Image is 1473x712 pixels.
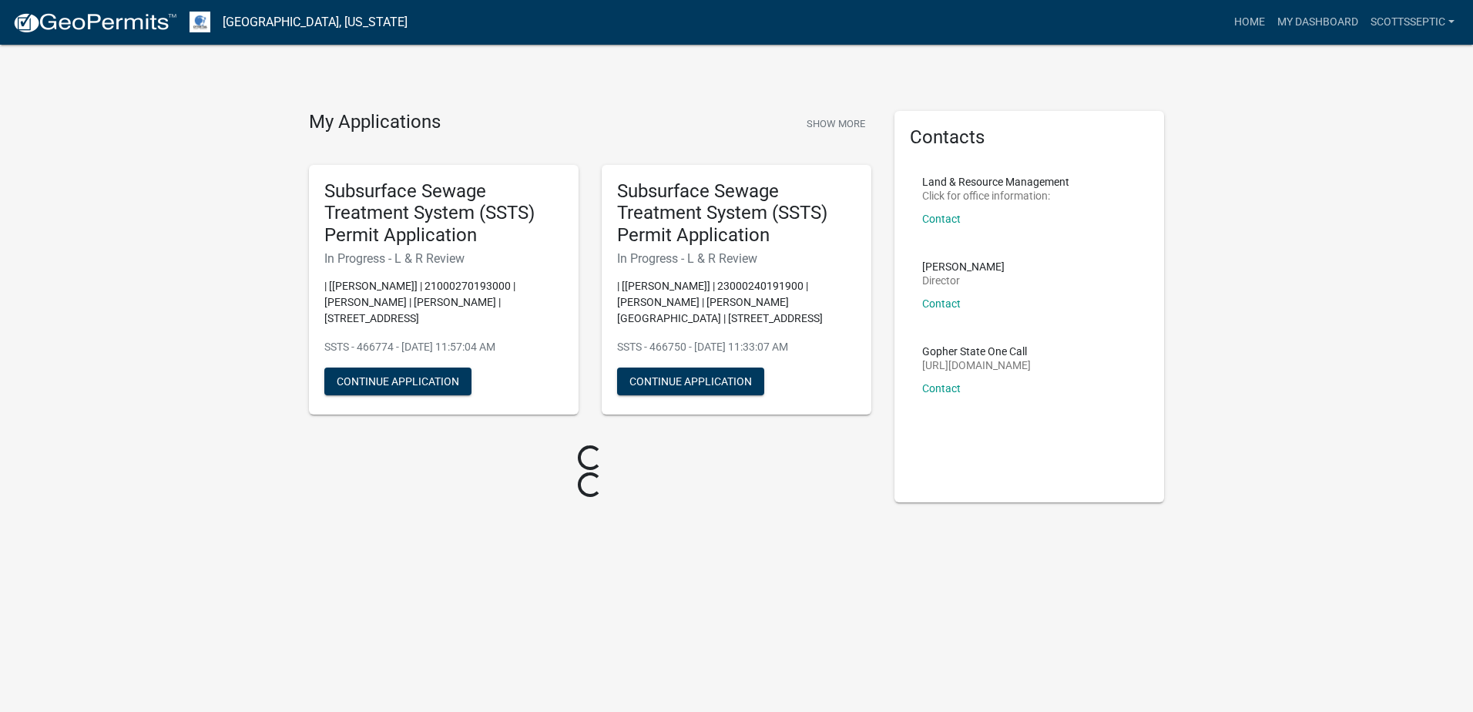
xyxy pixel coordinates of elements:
[223,9,408,35] a: [GEOGRAPHIC_DATA], [US_STATE]
[922,360,1031,371] p: [URL][DOMAIN_NAME]
[910,126,1149,149] h5: Contacts
[922,346,1031,357] p: Gopher State One Call
[922,261,1005,272] p: [PERSON_NAME]
[190,12,210,32] img: Otter Tail County, Minnesota
[922,382,961,395] a: Contact
[922,190,1069,201] p: Click for office information:
[324,368,471,395] button: Continue Application
[324,339,563,355] p: SSTS - 466774 - [DATE] 11:57:04 AM
[324,251,563,266] h6: In Progress - L & R Review
[617,251,856,266] h6: In Progress - L & R Review
[1271,8,1364,37] a: My Dashboard
[324,278,563,327] p: | [[PERSON_NAME]] | 21000270193000 | [PERSON_NAME] | [PERSON_NAME] | [STREET_ADDRESS]
[922,176,1069,187] p: Land & Resource Management
[922,213,961,225] a: Contact
[309,111,441,134] h4: My Applications
[922,297,961,310] a: Contact
[617,339,856,355] p: SSTS - 466750 - [DATE] 11:33:07 AM
[617,278,856,327] p: | [[PERSON_NAME]] | 23000240191900 | [PERSON_NAME] | [PERSON_NAME][GEOGRAPHIC_DATA] | [STREET_ADD...
[922,275,1005,286] p: Director
[1228,8,1271,37] a: Home
[1364,8,1461,37] a: scottsseptic
[617,180,856,247] h5: Subsurface Sewage Treatment System (SSTS) Permit Application
[324,180,563,247] h5: Subsurface Sewage Treatment System (SSTS) Permit Application
[617,368,764,395] button: Continue Application
[800,111,871,136] button: Show More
